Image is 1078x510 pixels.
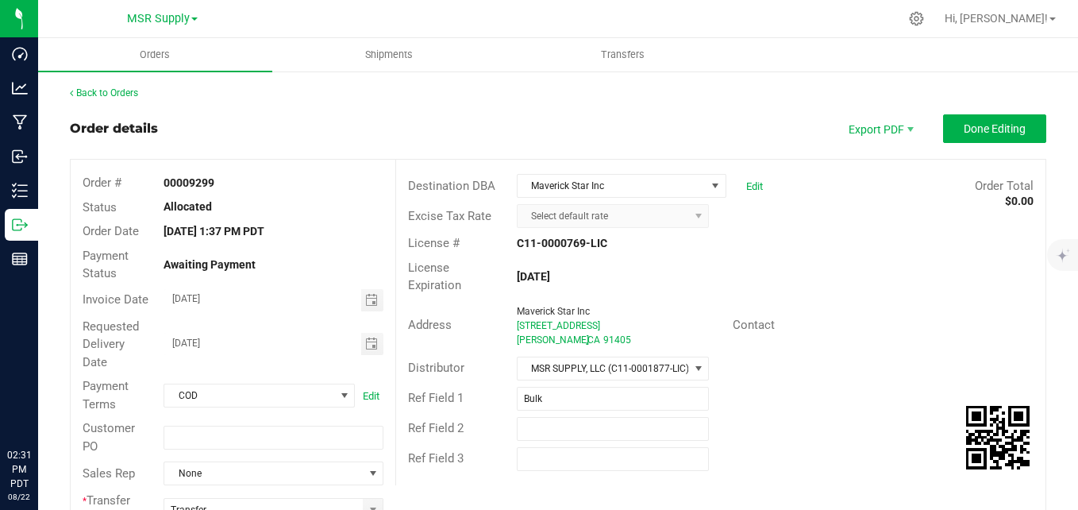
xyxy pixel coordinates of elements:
strong: Allocated [164,200,212,213]
inline-svg: Inventory [12,183,28,199]
span: None [164,462,363,485]
inline-svg: Dashboard [12,46,28,62]
span: Order Date [83,224,139,238]
span: Orders [118,48,191,62]
span: License # [408,236,460,250]
inline-svg: Analytics [12,80,28,96]
span: [PERSON_NAME] [517,334,589,346]
span: Status [83,200,117,214]
strong: [DATE] [517,270,550,283]
span: Sales Rep [83,466,135,481]
span: Excise Tax Rate [408,209,491,223]
span: Maverick Star Inc [517,306,590,317]
span: Customer PO [83,421,135,454]
button: Done Editing [943,114,1046,143]
span: Order # [83,176,121,190]
span: Destination DBA [408,179,495,193]
span: Shipments [344,48,434,62]
p: 08/22 [7,491,31,503]
inline-svg: Manufacturing [12,114,28,130]
span: MSR SUPPLY, LLC (C11-0001877-LIC) [518,357,689,380]
a: Shipments [272,38,506,71]
span: 91405 [603,334,631,346]
strong: [DATE] 1:37 PM PDT [164,225,264,238]
inline-svg: Outbound [12,217,28,233]
strong: Awaiting Payment [164,258,256,271]
span: Invoice Date [83,292,148,307]
a: Edit [746,180,763,192]
a: Orders [38,38,272,71]
qrcode: 00009299 [966,406,1030,469]
span: CA [587,334,600,346]
a: Transfers [506,38,741,71]
span: Maverick Star Inc [518,175,706,197]
iframe: Resource center unread badge [47,381,66,400]
strong: $0.00 [1005,195,1034,207]
span: Ref Field 1 [408,391,464,405]
span: MSR Supply [127,12,190,25]
span: Address [408,318,452,332]
span: License Expiration [408,261,461,293]
a: Edit [363,390,379,402]
span: Toggle calendar [361,289,384,311]
div: Manage settings [907,11,926,26]
span: Distributor [408,361,464,375]
a: Back to Orders [70,87,138,99]
strong: C11-0000769-LIC [517,237,607,249]
span: Ref Field 2 [408,421,464,435]
span: Payment Terms [83,379,129,411]
span: Transfers [579,48,666,62]
li: Export PDF [832,114,927,143]
inline-svg: Reports [12,251,28,267]
p: 02:31 PM PDT [7,448,31,491]
inline-svg: Inbound [12,149,28,164]
span: Hi, [PERSON_NAME]! [945,12,1048,25]
span: Contact [733,318,775,332]
span: Toggle calendar [361,333,384,355]
span: , [586,334,587,346]
div: Order details [70,119,158,138]
span: COD [164,384,334,407]
span: [STREET_ADDRESS] [517,320,600,331]
img: Scan me! [966,406,1030,469]
iframe: Resource center [16,383,64,431]
span: Requested Delivery Date [83,319,139,369]
span: Order Total [975,179,1034,193]
span: Payment Status [83,249,129,281]
strong: 00009299 [164,176,214,189]
span: Ref Field 3 [408,451,464,466]
span: Done Editing [964,122,1026,135]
